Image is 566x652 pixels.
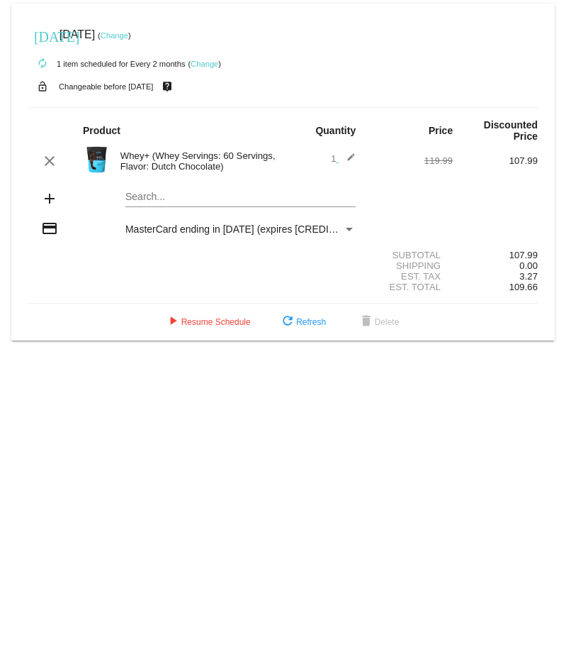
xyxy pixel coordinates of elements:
[368,250,453,260] div: Subtotal
[268,309,337,335] button: Refresh
[368,155,453,166] div: 119.99
[41,220,58,237] mat-icon: credit_card
[164,317,251,327] span: Resume Schedule
[125,192,356,203] input: Search...
[34,77,51,96] mat-icon: lock_open
[101,31,128,40] a: Change
[28,60,186,68] small: 1 item scheduled for Every 2 months
[453,155,538,166] div: 107.99
[191,60,218,68] a: Change
[509,282,538,292] span: 109.66
[519,260,538,271] span: 0.00
[125,223,404,235] span: MasterCard ending in [DATE] (expires [CREDIT_CARD_DATA])
[368,260,453,271] div: Shipping
[368,271,453,282] div: Est. Tax
[346,309,411,335] button: Delete
[83,125,120,136] strong: Product
[153,309,262,335] button: Resume Schedule
[358,314,375,331] mat-icon: delete
[83,145,111,174] img: Image-1-Carousel-Whey-5lb-Chocolate-no-badge-Transp.png
[519,271,538,282] span: 3.27
[41,190,58,207] mat-icon: add
[41,153,58,170] mat-icon: clear
[279,317,326,327] span: Refresh
[358,317,400,327] span: Delete
[339,153,356,170] mat-icon: edit
[315,125,356,136] strong: Quantity
[331,153,356,164] span: 1
[59,82,154,91] small: Changeable before [DATE]
[453,250,538,260] div: 107.99
[368,282,453,292] div: Est. Total
[125,223,356,235] mat-select: Payment Method
[34,55,51,72] mat-icon: autorenew
[34,27,51,44] mat-icon: [DATE]
[164,314,181,331] mat-icon: play_arrow
[279,314,296,331] mat-icon: refresh
[429,125,453,136] strong: Price
[113,150,283,172] div: Whey+ (Whey Servings: 60 Servings, Flavor: Dutch Chocolate)
[159,77,176,96] mat-icon: live_help
[98,31,131,40] small: ( )
[188,60,221,68] small: ( )
[484,119,538,142] strong: Discounted Price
